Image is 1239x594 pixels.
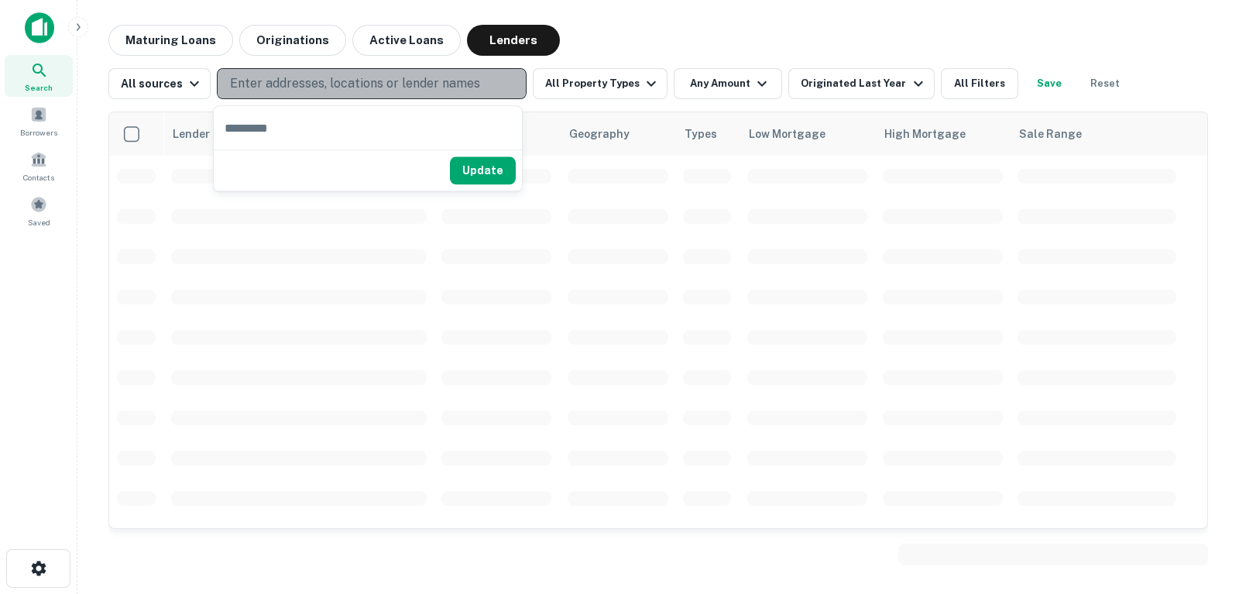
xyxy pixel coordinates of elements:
[1019,125,1082,143] div: Sale Range
[749,125,825,143] div: Low Mortgage
[740,112,875,156] th: Low Mortgage
[560,112,676,156] th: Geography
[875,112,1011,156] th: High Mortgage
[5,55,73,97] a: Search
[569,125,630,143] div: Geography
[108,25,233,56] button: Maturing Loans
[5,145,73,187] a: Contacts
[941,68,1018,99] button: All Filters
[450,156,516,184] button: Update
[1162,470,1239,544] iframe: Chat Widget
[217,68,527,99] button: Enter addresses, locations or lender names
[163,112,434,156] th: Lender
[533,68,668,99] button: All Property Types
[675,112,739,156] th: Types
[5,100,73,142] a: Borrowers
[884,125,966,143] div: High Mortgage
[108,68,211,99] button: All sources
[788,68,934,99] button: Originated Last Year
[25,12,54,43] img: capitalize-icon.png
[1010,112,1184,156] th: Sale Range
[801,74,927,93] div: Originated Last Year
[25,81,53,94] span: Search
[173,125,210,143] div: Lender
[230,74,480,93] p: Enter addresses, locations or lender names
[121,74,204,93] div: All sources
[352,25,461,56] button: Active Loans
[239,25,346,56] button: Originations
[5,190,73,232] a: Saved
[467,25,560,56] button: Lenders
[20,126,57,139] span: Borrowers
[28,216,50,228] span: Saved
[1024,68,1074,99] button: Save your search to get updates of matches that match your search criteria.
[685,125,717,143] div: Types
[1080,68,1130,99] button: Reset
[23,171,54,184] span: Contacts
[674,68,782,99] button: Any Amount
